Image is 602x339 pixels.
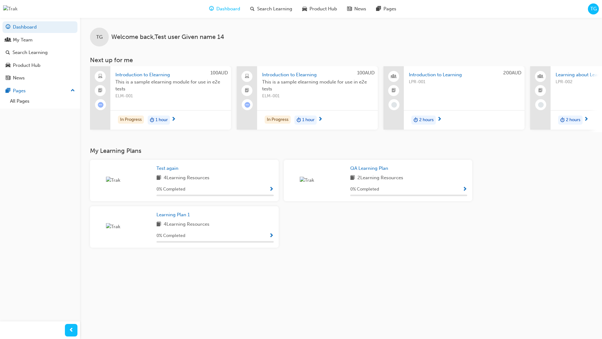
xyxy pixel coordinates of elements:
[409,78,520,86] span: LPR-001
[584,117,589,122] span: next-icon
[414,116,418,124] span: duration-icon
[257,5,292,13] span: Search Learning
[164,221,209,229] span: 4 Learning Resources
[156,232,185,239] span: 0 % Completed
[156,174,161,182] span: book-icon
[156,165,181,172] a: Test again
[300,177,334,184] img: Trak
[462,186,467,193] button: Show Progress
[3,5,18,13] img: Trak
[566,116,580,124] span: 2 hours
[269,233,274,239] span: Show Progress
[302,5,307,13] span: car-icon
[392,73,396,81] span: people-icon
[318,117,323,122] span: next-icon
[98,87,103,95] span: booktick-icon
[90,147,472,154] h3: My Learning Plans
[237,66,378,130] a: 100AUDIntroduction to ElearningThis is a sample elearning module for use in e2e testsELM-001In Pr...
[156,211,192,218] a: Learning Plan 1
[3,34,77,46] a: My Team
[376,5,381,13] span: pages-icon
[245,73,249,81] span: laptop-icon
[269,186,274,193] button: Show Progress
[350,165,388,171] span: QA Learning Plan
[156,212,190,218] span: Learning Plan 1
[3,85,77,97] button: Pages
[245,102,250,108] span: learningRecordVerb_ATTEMPT-icon
[245,87,249,95] span: booktick-icon
[69,326,74,334] span: prev-icon
[309,5,337,13] span: Product Hub
[392,87,396,95] span: booktick-icon
[98,102,103,108] span: learningRecordVerb_ATTEMPT-icon
[13,87,26,94] div: Pages
[262,93,373,100] span: ELM-001
[156,116,168,124] span: 1 hour
[115,93,226,100] span: ELM-001
[115,78,226,93] span: This is a sample elearning module for use in e2e tests
[560,116,565,124] span: duration-icon
[13,49,48,56] div: Search Learning
[13,62,40,69] div: Product Hub
[350,186,379,193] span: 0 % Completed
[6,24,10,30] span: guage-icon
[8,96,77,106] a: All Pages
[354,5,366,13] span: News
[357,174,403,182] span: 2 Learning Resources
[262,71,373,78] span: Introduction to Elearning
[71,87,75,95] span: up-icon
[269,187,274,192] span: Show Progress
[106,177,140,184] img: Trak
[503,70,521,76] span: 200AUD
[111,34,224,41] span: Welcome back , Test user Given name 14
[156,186,185,193] span: 0 % Completed
[297,116,301,124] span: duration-icon
[96,34,103,41] span: TG
[115,71,226,78] span: Introduction to Elearning
[171,117,176,122] span: next-icon
[437,117,442,122] span: next-icon
[6,63,10,68] span: car-icon
[210,70,228,76] span: 100AUD
[265,116,291,124] div: In Progress
[342,3,371,15] a: news-iconNews
[6,75,10,81] span: news-icon
[588,3,599,14] button: TG
[3,60,77,71] a: Product Hub
[538,102,544,108] span: learningRecordVerb_NONE-icon
[164,174,209,182] span: 4 Learning Resources
[3,21,77,33] a: Dashboard
[391,102,397,108] span: learningRecordVerb_NONE-icon
[106,223,140,230] img: Trak
[462,187,467,192] span: Show Progress
[204,3,245,15] a: guage-iconDashboard
[13,36,33,44] div: My Team
[156,165,178,171] span: Test again
[371,3,401,15] a: pages-iconPages
[419,116,434,124] span: 2 hours
[383,66,525,130] a: 200AUDIntroduction to LearningLPR-001duration-icon2 hours
[538,87,543,95] span: booktick-icon
[118,116,144,124] div: In Progress
[90,66,231,130] a: 100AUDIntroduction to ElearningThis is a sample elearning module for use in e2e testsELM-001In Pr...
[6,37,10,43] span: people-icon
[347,5,352,13] span: news-icon
[269,232,274,240] button: Show Progress
[216,5,240,13] span: Dashboard
[3,72,77,84] a: News
[250,5,255,13] span: search-icon
[98,73,103,81] span: laptop-icon
[156,221,161,229] span: book-icon
[302,116,314,124] span: 1 hour
[13,74,25,82] div: News
[262,78,373,93] span: This is a sample elearning module for use in e2e tests
[409,71,520,78] span: Introduction to Learning
[80,56,602,64] h3: Next up for me
[6,88,10,94] span: pages-icon
[3,47,77,58] a: Search Learning
[590,5,597,13] span: TG
[538,73,543,81] span: people-icon
[350,174,355,182] span: book-icon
